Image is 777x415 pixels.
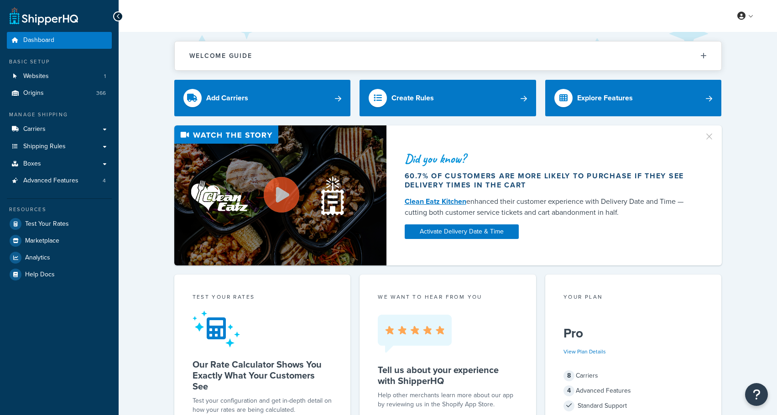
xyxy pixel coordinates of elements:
li: Websites [7,68,112,85]
div: Explore Features [577,92,633,104]
span: Origins [23,89,44,97]
div: Resources [7,206,112,213]
div: Basic Setup [7,58,112,66]
span: 8 [563,370,574,381]
div: Standard Support [563,399,704,412]
span: 4 [103,177,106,185]
span: 1 [104,73,106,80]
span: Carriers [23,125,46,133]
span: Advanced Features [23,177,78,185]
a: Add Carriers [174,80,351,116]
h5: Tell us about your experience with ShipperHQ [378,364,518,386]
a: Help Docs [7,266,112,283]
a: Dashboard [7,32,112,49]
button: Welcome Guide [175,41,721,70]
div: Advanced Features [563,384,704,397]
span: Shipping Rules [23,143,66,150]
a: Boxes [7,156,112,172]
a: Activate Delivery Date & Time [405,224,519,239]
a: Analytics [7,249,112,266]
div: enhanced their customer experience with Delivery Date and Time — cutting both customer service ti... [405,196,693,218]
div: Manage Shipping [7,111,112,119]
span: Dashboard [23,36,54,44]
span: 366 [96,89,106,97]
div: Did you know? [405,152,693,165]
h5: Pro [563,326,704,341]
a: Explore Features [545,80,722,116]
span: Boxes [23,160,41,168]
div: Test your configuration and get in-depth detail on how your rates are being calculated. [193,396,333,415]
span: 4 [563,385,574,396]
a: Carriers [7,121,112,138]
h5: Our Rate Calculator Shows You Exactly What Your Customers See [193,359,333,392]
a: Create Rules [360,80,536,116]
li: Origins [7,85,112,102]
div: Test your rates [193,293,333,303]
div: Your Plan [563,293,704,303]
div: Create Rules [391,92,434,104]
a: Marketplace [7,233,112,249]
img: Video thumbnail [174,125,386,265]
a: Shipping Rules [7,138,112,155]
span: Websites [23,73,49,80]
span: Test Your Rates [25,220,69,228]
p: Help other merchants learn more about our app by reviewing us in the Shopify App Store. [378,391,518,409]
button: Open Resource Center [745,383,768,406]
a: Clean Eatz Kitchen [405,196,466,207]
a: Websites1 [7,68,112,85]
div: Add Carriers [206,92,248,104]
h2: Welcome Guide [189,52,252,59]
span: Help Docs [25,271,55,279]
div: Carriers [563,369,704,382]
a: Origins366 [7,85,112,102]
div: 60.7% of customers are more likely to purchase if they see delivery times in the cart [405,171,693,190]
a: Test Your Rates [7,216,112,232]
span: Analytics [25,254,50,262]
span: Marketplace [25,237,59,245]
a: Advanced Features4 [7,172,112,189]
p: we want to hear from you [378,293,518,301]
li: Advanced Features [7,172,112,189]
a: View Plan Details [563,348,606,356]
